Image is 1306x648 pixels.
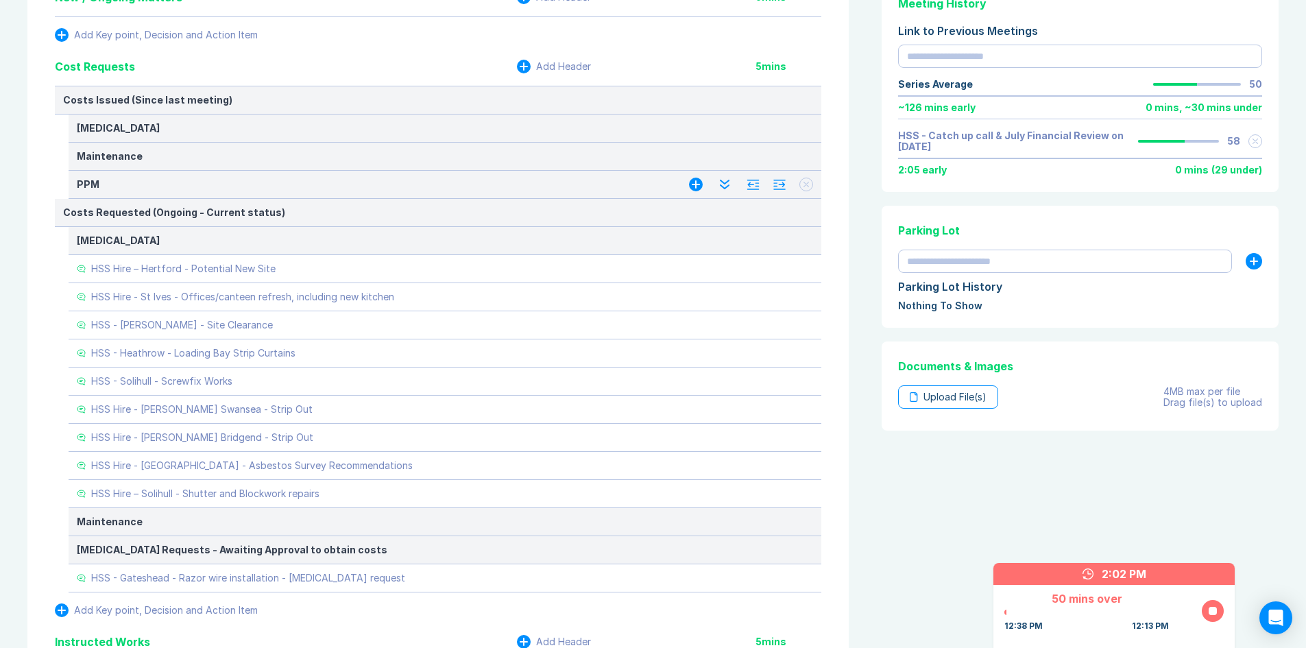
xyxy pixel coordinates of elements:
div: PPM [77,179,662,190]
div: [MEDICAL_DATA] Requests - Awaiting Approval to obtain costs [77,544,813,555]
div: Upload File(s) [898,385,998,409]
div: [MEDICAL_DATA] [77,123,813,134]
div: 12:38 PM [1004,621,1043,632]
a: HSS - Catch up call & July Financial Review on [DATE] [898,130,1138,152]
div: Parking Lot History [898,278,1262,295]
div: HSS - Gateshead - Razor wire installation - [MEDICAL_DATA] request [91,573,405,584]
div: Drag file(s) to upload [1163,397,1262,408]
div: 58 [1227,136,1240,147]
div: Costs Issued (Since last meeting) [63,95,813,106]
div: HSS Hire - [PERSON_NAME] Bridgend - Strip Out [91,432,313,443]
button: Add Key point, Decision and Action Item [55,603,258,617]
div: 5 mins [755,61,821,72]
div: Cost Requests [55,58,135,75]
div: 12:13 PM [1132,621,1169,632]
div: 5 mins [755,636,821,647]
div: 4MB max per file [1163,386,1262,397]
div: Add Header [536,61,591,72]
div: Costs Requested (Ongoing - Current status) [63,207,813,218]
div: HSS Hire - St Ives - Offices/canteen refresh, including new kitchen [91,291,394,302]
div: HSS Hire - [PERSON_NAME] Swansea - Strip Out [91,404,313,415]
div: Documents & Images [898,358,1262,374]
div: Maintenance [77,516,813,527]
div: 0 mins , ~ 30 mins under [1146,102,1262,113]
div: 2:02 PM [1102,566,1146,582]
div: 0 mins [1175,165,1209,176]
div: Add Key point, Decision and Action Item [74,29,258,40]
div: Add Key point, Decision and Action Item [74,605,258,616]
div: Link to Previous Meetings [898,23,1262,39]
div: 50 mins over [1004,590,1169,607]
div: HSS Hire - [GEOGRAPHIC_DATA] - Asbestos Survey Recommendations [91,460,413,471]
div: ~ 126 mins early [898,102,976,113]
div: HSS Hire – Solihull - Shutter and Blockwork repairs [91,488,319,499]
div: Add Header [536,636,591,647]
div: 50 [1249,79,1262,90]
div: HSS - Heathrow - Loading Bay Strip Curtains [91,348,295,359]
button: Add Header [517,60,591,73]
div: Parking Lot [898,222,1262,239]
div: HSS Hire – Hertford - Potential New Site [91,263,276,274]
div: HSS - Solihull - Screwfix Works [91,376,232,387]
div: Series Average [898,79,973,90]
div: Maintenance [77,151,813,162]
div: ( 29 under ) [1211,165,1262,176]
div: [MEDICAL_DATA] [77,235,813,246]
button: Add Key point, Decision and Action Item [55,28,258,42]
div: Nothing To Show [898,300,1262,311]
div: Open Intercom Messenger [1259,601,1292,634]
div: 2:05 early [898,165,947,176]
div: HSS - [PERSON_NAME] - Site Clearance [91,320,273,331]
